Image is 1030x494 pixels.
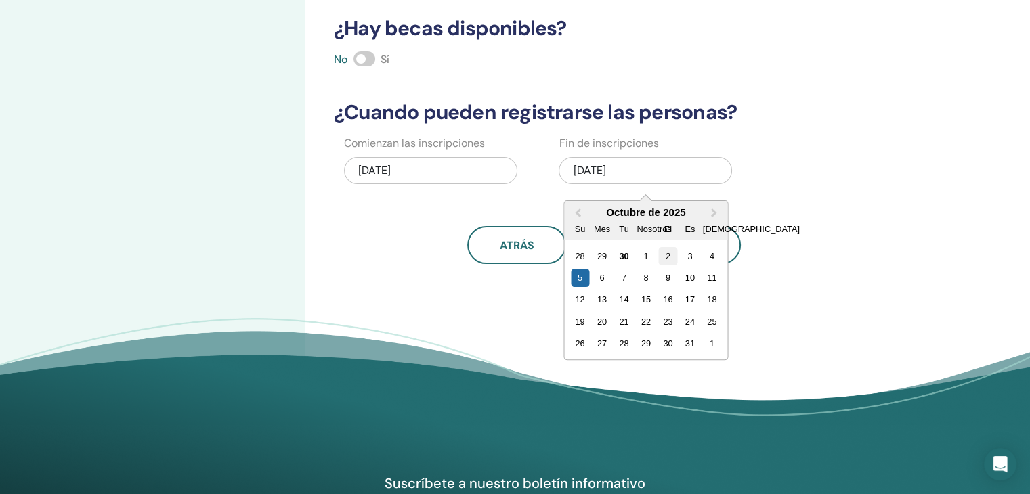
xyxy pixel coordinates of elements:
font: No [334,52,348,66]
font: Sí [381,52,389,66]
font: 29 [597,251,607,261]
button: Mes anterior [566,202,588,224]
font: [DATE] [358,163,391,177]
div: Elige el domingo 5 de octubre de 2025 [571,269,589,287]
font: Es [685,224,695,234]
div: Elige el sábado 11 de octubre de 2025 [703,269,721,287]
div: Elige el lunes 6 de octubre de 2025 [593,269,611,287]
font: ¿Hay becas disponibles? [334,15,567,41]
div: Elija el miércoles 15 de octubre de 2025 [637,290,655,309]
div: Elige el viernes 31 de octubre de 2025 [681,334,699,353]
font: 11 [707,273,716,283]
button: Atrás [467,226,566,264]
div: Elige el viernes 10 de octubre de 2025 [681,269,699,287]
div: Elija el jueves 30 de octubre de 2025 [659,334,677,353]
div: Abrir Intercom Messenger [984,448,1016,480]
font: 18 [707,294,716,305]
div: Elige el viernes 17 de octubre de 2025 [681,290,699,309]
font: 20 [597,317,607,327]
font: Suscríbete a nuestro boletín informativo [385,474,645,492]
div: Elige el lunes 13 de octubre de 2025 [593,290,611,309]
font: ¿Cuando pueden registrarse las personas? [334,99,737,125]
div: Elige el martes 21 de octubre de 2025 [615,313,633,331]
font: 19 [575,317,584,327]
div: Elige el lunes 27 de octubre de 2025 [593,334,611,353]
font: 22 [641,317,651,327]
font: 12 [575,294,584,305]
div: Elige el lunes 20 de octubre de 2025 [593,313,611,331]
font: Tu [619,224,628,234]
div: Elija el lunes 29 de septiembre de 2025 [593,247,611,265]
font: [DEMOGRAPHIC_DATA] [703,224,800,234]
font: 6 [599,273,604,283]
div: Elige el viernes 3 de octubre de 2025 [681,247,699,265]
div: Elige el martes 30 de septiembre de 2025 [615,247,633,265]
div: Elija el jueves 9 de octubre de 2025 [659,269,677,287]
div: Elija el jueves 2 de octubre de 2025 [659,247,677,265]
font: 26 [575,338,584,349]
font: 28 [619,338,628,349]
font: 2 [666,251,670,261]
div: Elija el jueves 23 de octubre de 2025 [659,313,677,331]
font: 14 [619,294,628,305]
div: Elige el sábado 4 de octubre de 2025 [703,247,721,265]
div: Elige el martes 7 de octubre de 2025 [615,269,633,287]
div: Elige el domingo 19 de octubre de 2025 [571,313,589,331]
font: 16 [663,294,672,305]
font: Fin de inscripciones [559,136,658,150]
font: Mes [594,224,610,234]
div: Elija el miércoles 22 de octubre de 2025 [637,313,655,331]
font: 23 [663,317,672,327]
font: 28 [575,251,584,261]
font: 5 [578,273,582,283]
div: Elija el jueves 16 de octubre de 2025 [659,290,677,309]
font: 17 [685,294,695,305]
font: 1 [710,338,714,349]
font: 25 [707,317,716,327]
font: 10 [685,273,695,283]
div: Elija el miércoles 1 de octubre de 2025 [637,247,655,265]
div: Elija el miércoles 29 de octubre de 2025 [637,334,655,353]
font: 21 [619,317,628,327]
font: 15 [641,294,651,305]
font: Atrás [500,238,534,252]
div: Elige el martes 14 de octubre de 2025 [615,290,633,309]
font: Comienzan las inscripciones [344,136,485,150]
font: 13 [597,294,607,305]
button: Mes próximo [704,202,726,224]
font: Nosotros [637,224,671,234]
div: Elige el sábado 25 de octubre de 2025 [703,313,721,331]
div: Elija fecha [564,200,728,360]
font: 30 [619,251,628,261]
font: [DATE] [573,163,605,177]
div: Elige el domingo 12 de octubre de 2025 [571,290,589,309]
font: El [664,224,672,234]
font: 27 [597,338,607,349]
font: 29 [641,338,651,349]
div: Elija el miércoles 8 de octubre de 2025 [637,269,655,287]
font: Su [575,224,586,234]
font: 31 [685,338,695,349]
font: 30 [663,338,672,349]
font: Octubre de 2025 [606,206,685,218]
div: Elige el viernes 24 de octubre de 2025 [681,313,699,331]
div: Elige el domingo 28 de septiembre de 2025 [571,247,589,265]
div: Elige el sábado 1 de noviembre de 2025 [703,334,721,353]
font: 9 [666,273,670,283]
font: 4 [710,251,714,261]
div: Mes de octubre de 2025 [569,245,723,355]
font: 3 [687,251,692,261]
div: Elige el martes 28 de octubre de 2025 [615,334,633,353]
font: 24 [685,317,695,327]
div: Elige el sábado 18 de octubre de 2025 [703,290,721,309]
div: Elige el domingo 26 de octubre de 2025 [571,334,589,353]
font: 7 [622,273,626,283]
font: 1 [643,251,648,261]
font: 8 [643,273,648,283]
